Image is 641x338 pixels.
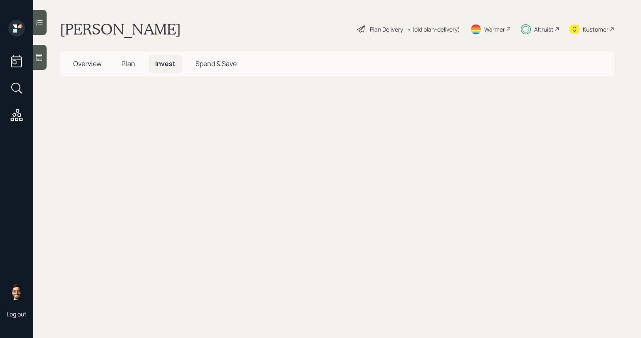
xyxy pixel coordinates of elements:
[73,59,101,68] span: Overview
[370,25,403,34] div: Plan Delivery
[121,59,135,68] span: Plan
[196,59,237,68] span: Spend & Save
[60,20,181,38] h1: [PERSON_NAME]
[534,25,554,34] div: Altruist
[155,59,176,68] span: Invest
[7,310,27,318] div: Log out
[8,284,25,300] img: sami-boghos-headshot.png
[484,25,505,34] div: Warmer
[407,25,460,34] div: • (old plan-delivery)
[583,25,609,34] div: Kustomer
